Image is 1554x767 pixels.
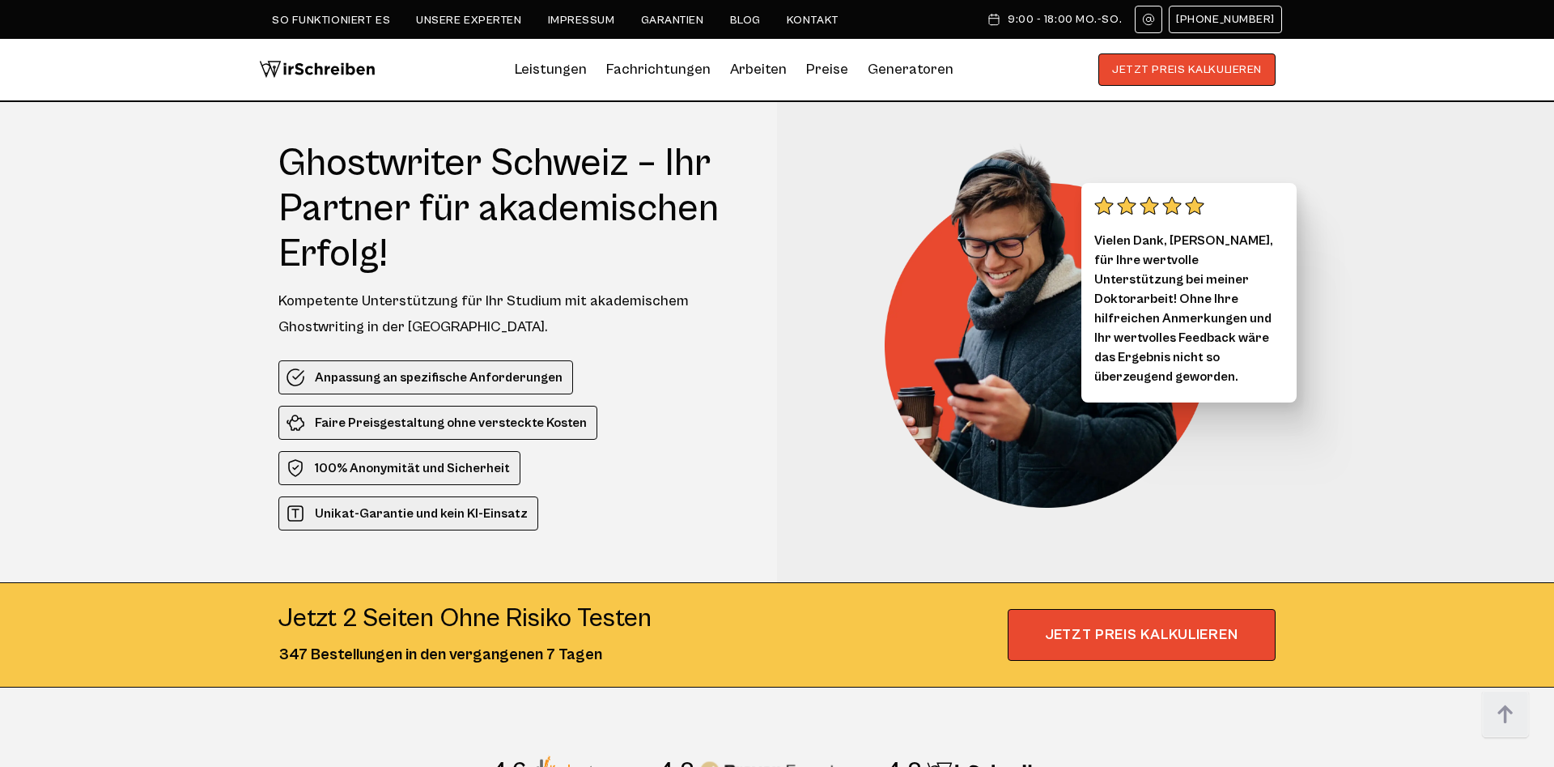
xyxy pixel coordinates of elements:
[885,141,1233,508] img: Ghostwriter Schweiz – Ihr Partner für akademischen Erfolg!
[278,496,538,531] li: Unikat-Garantie und kein KI-Einsatz
[286,504,305,523] img: Unikat-Garantie und kein KI-Einsatz
[1481,691,1530,739] img: button top
[806,61,848,78] a: Preise
[278,406,597,440] li: Faire Preisgestaltung ohne versteckte Kosten
[272,14,390,27] a: So funktioniert es
[868,57,953,83] a: Generatoren
[286,368,305,387] img: Anpassung an spezifische Anforderungen
[259,53,376,86] img: logo wirschreiben
[1008,13,1122,26] span: 9:00 - 18:00 Mo.-So.
[1142,13,1155,26] img: Email
[515,57,587,83] a: Leistungen
[548,14,615,27] a: Impressum
[1008,609,1276,661] span: JETZT PREIS KALKULIEREN
[278,141,747,277] h1: Ghostwriter Schweiz – Ihr Partner für akademischen Erfolg!
[278,288,747,340] div: Kompetente Unterstützung für Ihr Studium mit akademischem Ghostwriting in der [GEOGRAPHIC_DATA].
[416,14,521,27] a: Unsere Experten
[278,451,520,485] li: 100% Anonymität und Sicherheit
[730,57,787,83] a: Arbeiten
[278,360,573,394] li: Anpassung an spezifische Anforderungen
[278,643,652,667] div: 347 Bestellungen in den vergangenen 7 Tagen
[278,603,652,635] div: Jetzt 2 seiten ohne risiko testen
[787,14,839,27] a: Kontakt
[987,13,1001,26] img: Schedule
[730,14,761,27] a: Blog
[606,57,711,83] a: Fachrichtungen
[1094,196,1204,215] img: stars
[1098,53,1276,86] button: JETZT PREIS KALKULIEREN
[286,413,305,433] img: Faire Preisgestaltung ohne versteckte Kosten
[1081,183,1297,403] div: Vielen Dank, [PERSON_NAME], für Ihre wertvolle Unterstützung bei meiner Doktorarbeit! Ohne Ihre h...
[1169,6,1282,33] a: [PHONE_NUMBER]
[286,458,305,478] img: 100% Anonymität und Sicherheit
[641,14,704,27] a: Garantien
[1176,13,1275,26] span: [PHONE_NUMBER]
